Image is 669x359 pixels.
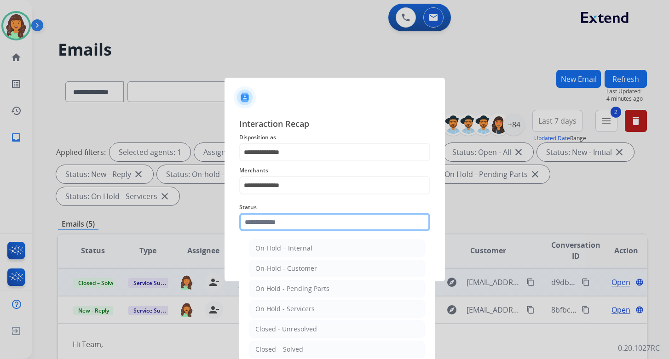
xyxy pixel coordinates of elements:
[255,244,312,253] div: On-Hold – Internal
[239,117,430,132] span: Interaction Recap
[255,284,329,293] div: On Hold - Pending Parts
[239,132,430,143] span: Disposition as
[618,342,660,353] p: 0.20.1027RC
[255,345,303,354] div: Closed – Solved
[234,86,256,108] img: contactIcon
[239,165,430,176] span: Merchants
[255,325,317,334] div: Closed - Unresolved
[255,264,317,273] div: On-Hold - Customer
[239,202,430,213] span: Status
[255,304,315,313] div: On Hold - Servicers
